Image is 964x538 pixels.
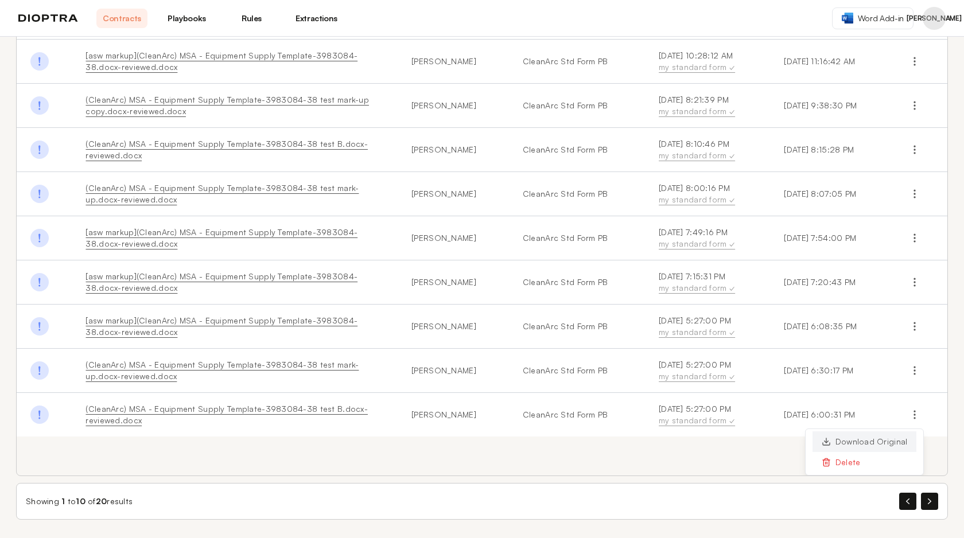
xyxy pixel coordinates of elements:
[645,393,770,437] td: [DATE] 5:27:00 PM
[645,128,770,172] td: [DATE] 8:10:46 PM
[30,317,49,336] img: Done
[659,106,756,117] div: my standard form ✓
[770,393,892,437] td: [DATE] 6:00:31 PM
[30,361,49,380] img: Done
[770,305,892,349] td: [DATE] 6:08:35 PM
[398,172,509,216] td: [PERSON_NAME]
[659,371,756,382] div: my standard form ✓
[30,141,49,159] img: Done
[85,271,357,293] a: [asw markup](CleanArc) MSA - Equipment Supply Template-3983084-38.docx-reviewed.docx
[832,7,914,29] a: Word Add-in
[645,260,770,305] td: [DATE] 7:15:31 PM
[30,273,49,291] img: Done
[30,406,49,424] img: Done
[659,150,756,161] div: my standard form ✓
[85,139,367,160] a: (CleanArc) MSA - Equipment Supply Template-3983084-38 test B.docx-reviewed.docx
[907,14,961,23] span: [PERSON_NAME]
[659,282,756,294] div: my standard form ✓
[770,84,892,128] td: [DATE] 9:38:30 PM
[161,9,212,28] a: Playbooks
[398,84,509,128] td: [PERSON_NAME]
[645,172,770,216] td: [DATE] 8:00:16 PM
[659,194,756,205] div: my standard form ✓
[659,61,756,73] div: my standard form ✓
[85,360,359,381] a: (CleanArc) MSA - Equipment Supply Template-3983084-38 test mark-up.docx-reviewed.docx
[398,260,509,305] td: [PERSON_NAME]
[813,431,917,452] button: Download Original
[770,128,892,172] td: [DATE] 8:15:28 PM
[30,52,49,71] img: Done
[523,276,631,288] a: CleanArc Std Form PB
[645,305,770,349] td: [DATE] 5:27:00 PM
[30,96,49,115] img: Done
[923,7,946,30] div: Jacques Arnoux
[85,404,367,425] a: (CleanArc) MSA - Equipment Supply Template-3983084-38 test B.docx-reviewed.docx
[85,315,357,337] a: [asw markup](CleanArc) MSA - Equipment Supply Template-3983084-38.docx-reviewed.docx
[921,493,938,510] button: Next
[26,496,133,507] div: Showing to of results
[96,496,107,506] span: 20
[523,56,631,67] a: CleanArc Std Form PB
[398,305,509,349] td: [PERSON_NAME]
[398,216,509,260] td: [PERSON_NAME]
[523,100,631,111] a: CleanArc Std Form PB
[523,232,631,244] a: CleanArc Std Form PB
[645,84,770,128] td: [DATE] 8:21:39 PM
[523,409,631,420] a: CleanArc Std Form PB
[923,7,946,30] button: Profile menu
[770,216,892,260] td: [DATE] 7:54:00 PM
[398,393,509,437] td: [PERSON_NAME]
[30,185,49,203] img: Done
[18,14,78,22] img: logo
[645,349,770,393] td: [DATE] 5:27:00 PM
[899,493,916,510] button: Previous
[770,260,892,305] td: [DATE] 7:20:43 PM
[85,95,368,116] a: (CleanArc) MSA - Equipment Supply Template-3983084-38 test mark-up copy.docx-reviewed.docx
[523,365,631,376] a: CleanArc Std Form PB
[61,496,65,506] span: 1
[770,40,892,84] td: [DATE] 11:16:42 AM
[659,326,756,338] div: my standard form ✓
[770,349,892,393] td: [DATE] 6:30:17 PM
[226,9,277,28] a: Rules
[770,172,892,216] td: [DATE] 8:07:05 PM
[523,188,631,200] a: CleanArc Std Form PB
[85,227,357,248] a: [asw markup](CleanArc) MSA - Equipment Supply Template-3983084-38.docx-reviewed.docx
[85,50,357,72] a: [asw markup](CleanArc) MSA - Equipment Supply Template-3983084-38.docx-reviewed.docx
[659,415,756,426] div: my standard form ✓
[96,9,147,28] a: Contracts
[523,144,631,155] a: CleanArc Std Form PB
[398,349,509,393] td: [PERSON_NAME]
[659,238,756,249] div: my standard form ✓
[645,40,770,84] td: [DATE] 10:28:12 AM
[291,9,342,28] a: Extractions
[645,216,770,260] td: [DATE] 7:49:16 PM
[398,40,509,84] td: [PERSON_NAME]
[813,452,917,473] button: Delete
[76,496,85,506] span: 10
[85,183,359,204] a: (CleanArc) MSA - Equipment Supply Template-3983084-38 test mark-up.docx-reviewed.docx
[523,321,631,332] a: CleanArc Std Form PB
[398,128,509,172] td: [PERSON_NAME]
[858,13,904,24] span: Word Add-in
[842,13,853,24] img: word
[30,229,49,247] img: Done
